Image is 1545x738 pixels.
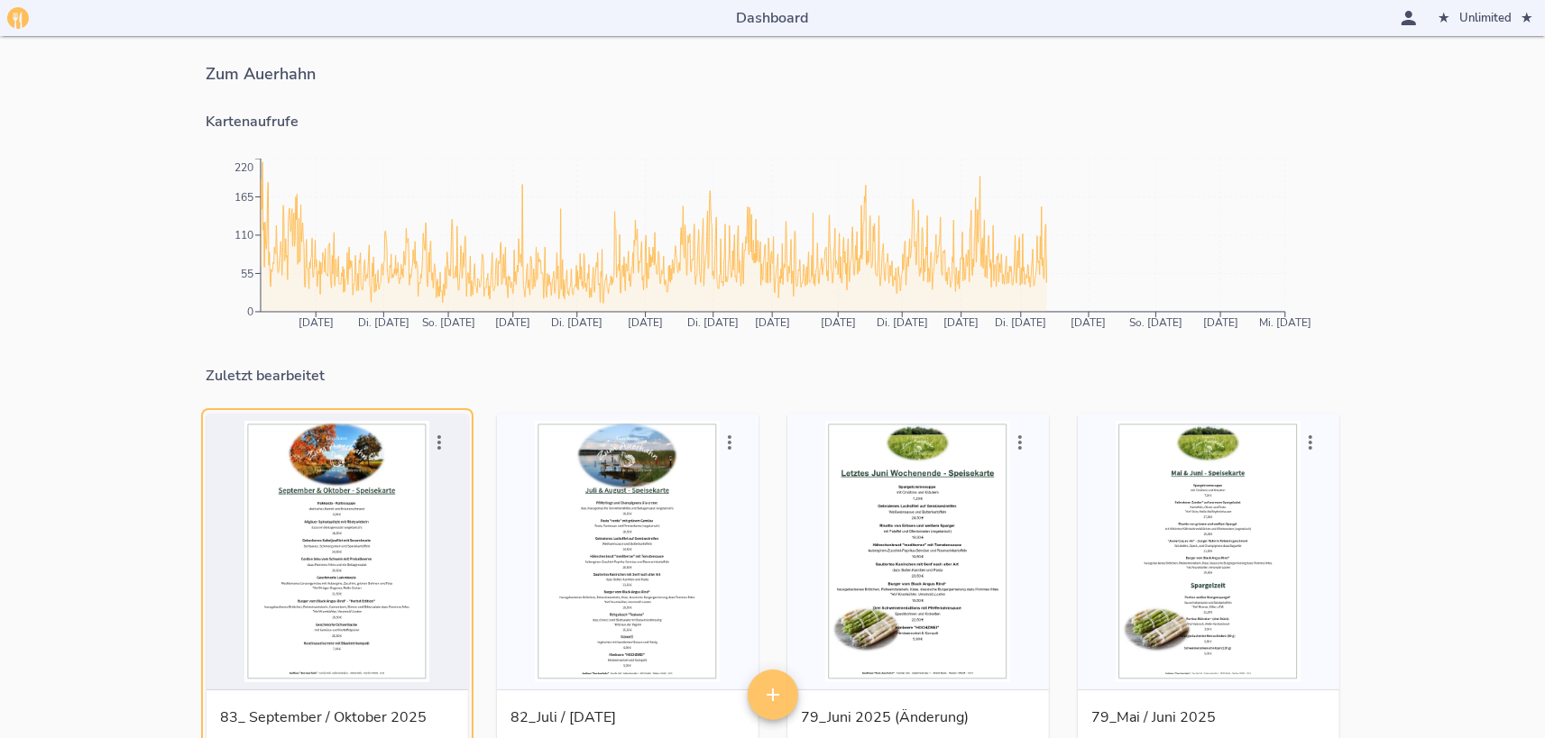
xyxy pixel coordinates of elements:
h3: Kartenaufrufe [207,114,1339,131]
tspan: So. [DATE] [1129,316,1182,331]
tspan: Di. [DATE] [876,316,927,331]
h3: Dashboard [737,10,809,27]
tspan: [DATE] [943,316,979,331]
tspan: Di. [DATE] [357,316,409,331]
tspan: [DATE] [1071,316,1106,331]
h2: Zum Auerhahn [207,65,1339,85]
p: 79_Juni 2025 (Änderung) [802,705,1035,730]
tspan: [DATE] [495,316,530,331]
tspan: So. [DATE] [421,316,474,331]
h3: Zuletzt bearbeitet [207,368,1339,385]
tspan: 55 [241,267,253,281]
p: 82_Juli / [DATE] [511,705,744,730]
span: Unlimited [1438,8,1533,29]
tspan: Di. [DATE] [687,316,739,331]
tspan: [DATE] [820,316,855,331]
tspan: 0 [247,305,253,320]
tspan: [DATE] [298,316,333,331]
tspan: Di. [DATE] [995,316,1046,331]
tspan: 165 [235,190,253,205]
tspan: [DATE] [754,316,789,331]
tspan: 110 [235,229,253,243]
tspan: 220 [235,161,253,176]
button: Unlimited [1433,5,1538,32]
p: 83_ September / Oktober 2025 [221,705,454,730]
tspan: [DATE] [1202,316,1237,331]
tspan: Mi. [DATE] [1259,316,1311,331]
tspan: Di. [DATE] [551,316,602,331]
tspan: [DATE] [628,316,663,331]
p: 79_Mai / Juni 2025 [1092,705,1325,730]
